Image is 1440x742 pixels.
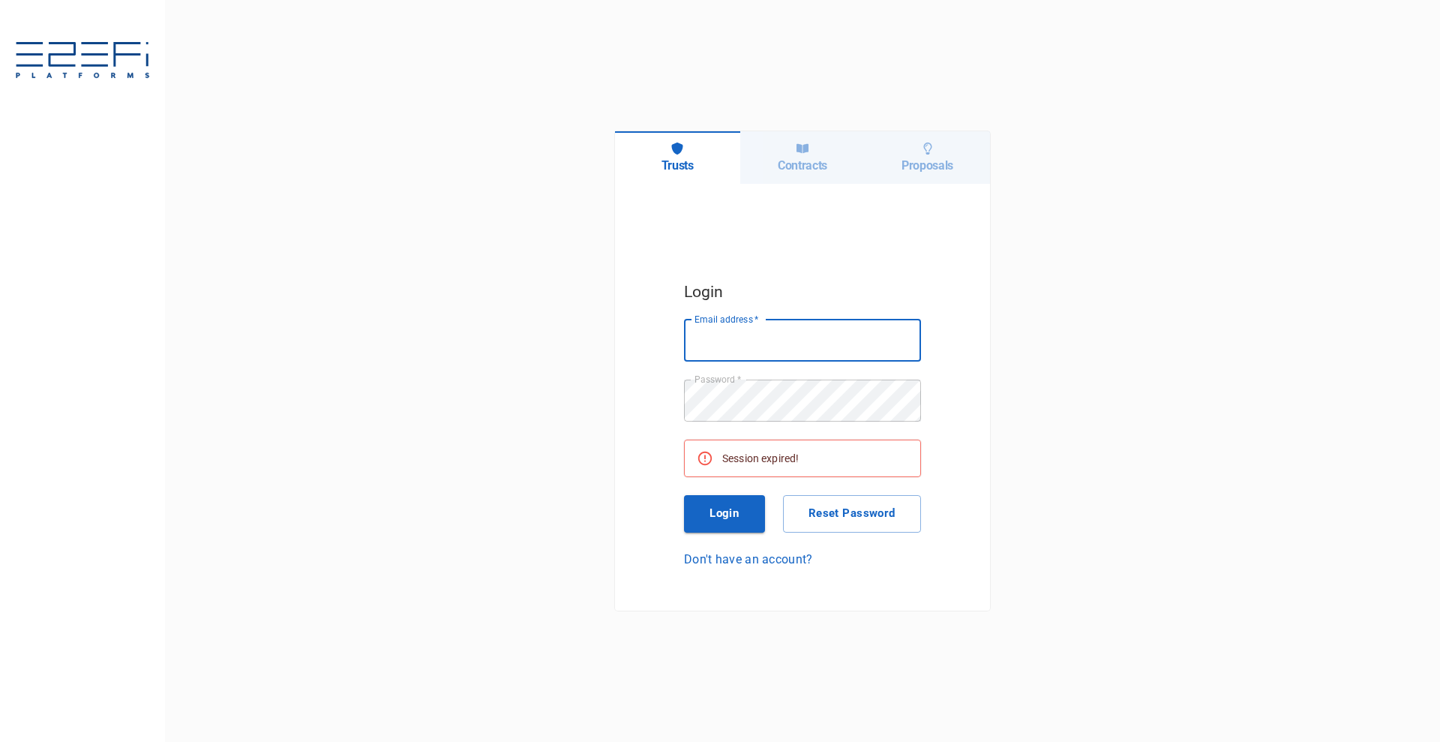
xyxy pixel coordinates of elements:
[694,373,741,386] label: Password
[722,445,799,472] div: Session expired!
[901,158,953,173] h6: Proposals
[783,495,921,533] button: Reset Password
[778,158,827,173] h6: Contracts
[694,313,759,326] label: Email address
[684,551,921,568] a: Don't have an account?
[15,42,150,81] img: E2EFiPLATFORMS-7f06cbf9.svg
[661,158,694,173] h6: Trusts
[684,495,765,533] button: Login
[684,279,921,305] h5: Login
